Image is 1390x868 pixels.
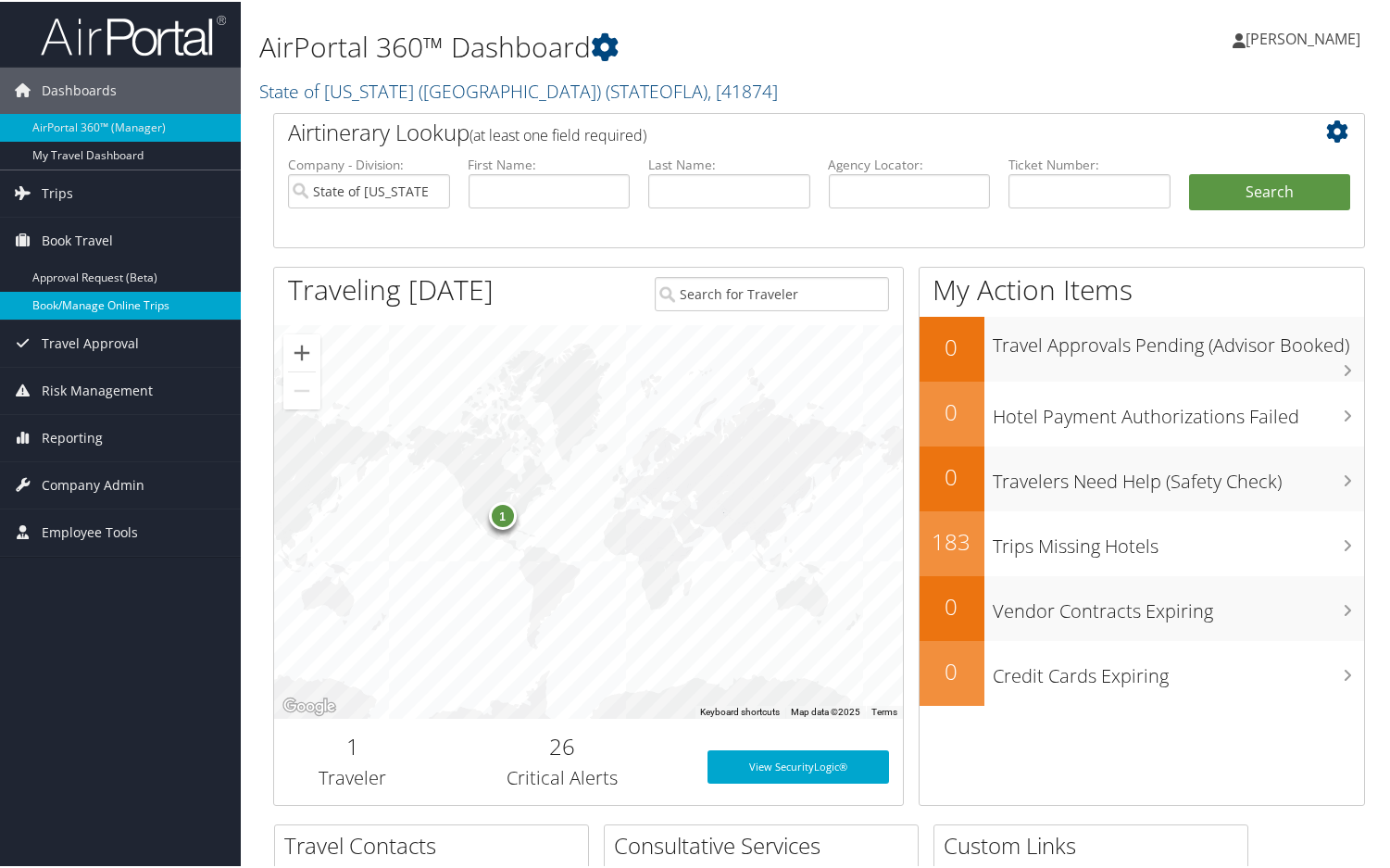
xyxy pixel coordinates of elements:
[994,393,1365,428] h3: Hotel Payment Authorizations Failed
[920,395,984,426] h2: 0
[920,589,984,621] h2: 0
[469,154,631,172] label: First Name:
[920,509,1365,574] a: 183Trips Missing Hotels
[42,319,139,365] span: Travel Approval
[920,654,984,686] h2: 0
[920,445,1365,509] a: 0Travelers Need Help (Safety Check)
[648,154,810,172] label: Last Name:
[791,705,860,715] span: Map data ©2025
[1246,27,1360,47] span: [PERSON_NAME]
[829,154,991,172] label: Agency Locator:
[445,729,680,761] h2: 26
[708,77,778,102] span: , [ 41874 ]
[42,366,153,412] span: Risk Management
[871,705,897,715] a: Terms (opens in new tab)
[920,639,1365,704] a: 0Credit Cards Expiring
[655,275,889,309] input: Search for Traveler
[920,330,984,361] h2: 0
[41,12,226,56] img: airportal-logo.png
[42,413,103,459] span: Reporting
[994,458,1365,493] h3: Travelers Need Help (Safety Check)
[279,693,340,717] img: Google
[614,828,918,860] h2: Consultative Services
[42,66,117,112] span: Dashboards
[288,763,418,789] h3: Traveler
[708,748,889,782] a: View SecurityLogic®
[470,123,646,144] span: (at least one field required)
[42,460,144,507] span: Company Admin
[920,524,984,556] h2: 183
[994,587,1365,623] h3: Vendor Contracts Expiring
[42,508,138,554] span: Employee Tools
[1233,9,1379,65] a: [PERSON_NAME]
[1008,154,1171,172] label: Ticket Number:
[283,333,320,370] button: Zoom in
[920,380,1365,445] a: 0Hotel Payment Authorizations Failed
[1189,172,1351,209] button: Search
[920,459,984,491] h2: 0
[288,729,418,761] h2: 1
[606,77,708,102] span: ( STATEOFLA )
[288,269,494,308] h1: Traveling [DATE]
[259,77,778,102] a: State of [US_STATE] ([GEOGRAPHIC_DATA])
[42,169,73,215] span: Trips
[288,115,1259,146] h2: Airtinerary Lookup
[445,763,680,789] h3: Critical Alerts
[920,574,1365,639] a: 0Vendor Contracts Expiring
[994,522,1365,558] h3: Trips Missing Hotels
[284,828,588,860] h2: Travel Contacts
[488,500,516,528] div: 1
[994,652,1365,687] h3: Credit Cards Expiring
[994,321,1365,357] h3: Travel Approvals Pending (Advisor Booked)
[259,26,1006,65] h1: AirPortal 360™ Dashboard
[700,704,780,717] button: Keyboard shortcuts
[920,315,1365,380] a: 0Travel Approvals Pending (Advisor Booked)
[944,828,1247,860] h2: Custom Links
[279,693,340,717] a: Open this area in Google Maps (opens a new window)
[288,154,450,172] label: Company - Division:
[920,269,1365,308] h1: My Action Items
[283,371,320,408] button: Zoom out
[42,216,113,262] span: Book Travel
